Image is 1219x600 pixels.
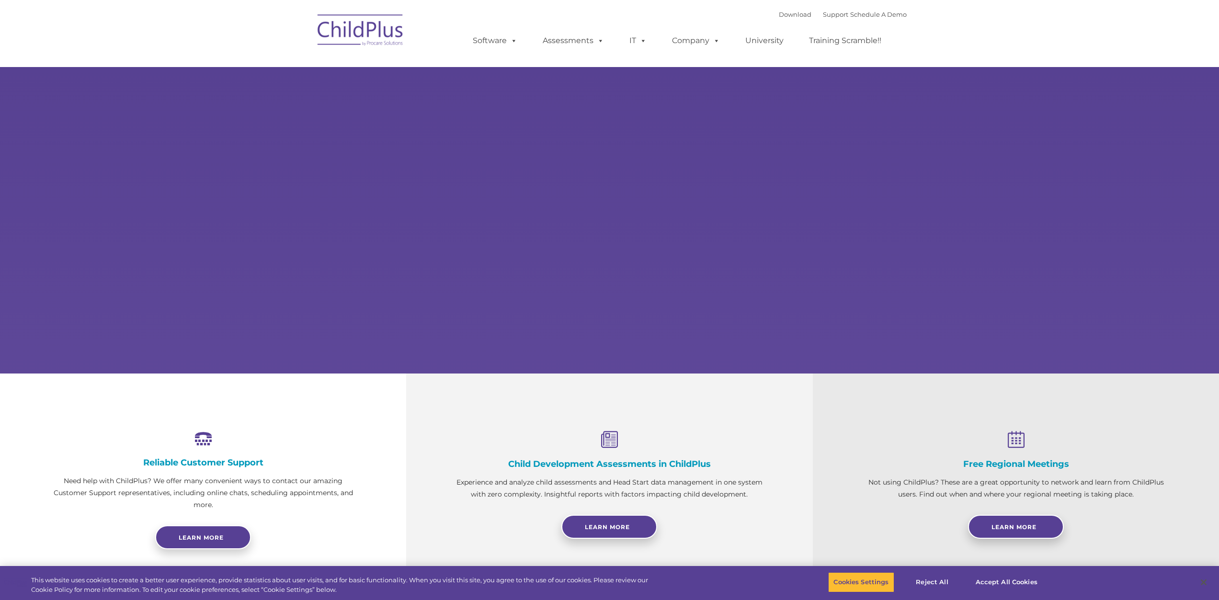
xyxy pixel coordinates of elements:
[1193,572,1214,593] button: Close
[779,11,811,18] a: Download
[861,459,1171,469] h4: Free Regional Meetings
[533,31,614,50] a: Assessments
[155,525,251,549] a: Learn more
[454,459,764,469] h4: Child Development Assessments in ChildPlus
[736,31,793,50] a: University
[179,534,224,541] span: Learn more
[828,572,894,592] button: Cookies Settings
[662,31,729,50] a: Company
[454,476,764,500] p: Experience and analyze child assessments and Head Start data management in one system with zero c...
[48,457,358,468] h4: Reliable Customer Support
[902,572,962,592] button: Reject All
[620,31,656,50] a: IT
[779,11,907,18] font: |
[463,31,527,50] a: Software
[31,576,671,594] div: This website uses cookies to create a better user experience, provide statistics about user visit...
[799,31,891,50] a: Training Scramble!!
[970,572,1043,592] button: Accept All Cookies
[585,523,630,531] span: Learn More
[823,11,848,18] a: Support
[561,515,657,539] a: Learn More
[313,8,409,56] img: ChildPlus by Procare Solutions
[850,11,907,18] a: Schedule A Demo
[968,515,1064,539] a: Learn More
[861,476,1171,500] p: Not using ChildPlus? These are a great opportunity to network and learn from ChildPlus users. Fin...
[991,523,1037,531] span: Learn More
[48,475,358,511] p: Need help with ChildPlus? We offer many convenient ways to contact our amazing Customer Support r...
